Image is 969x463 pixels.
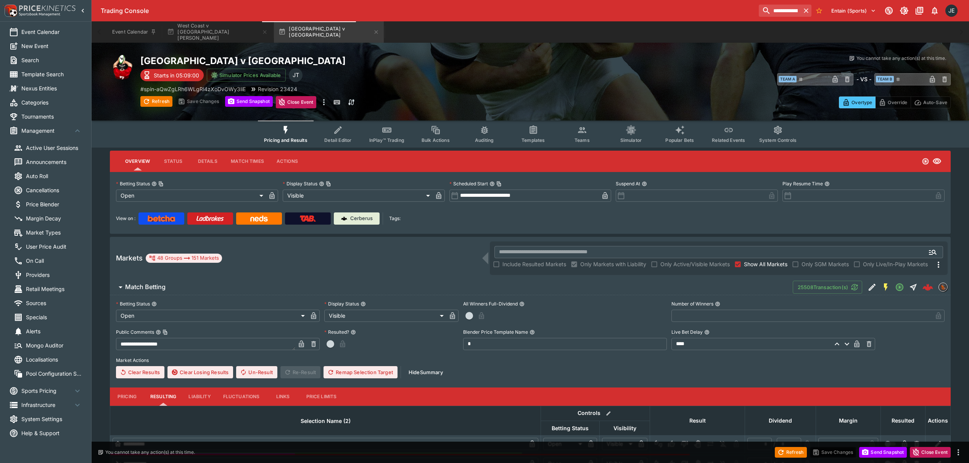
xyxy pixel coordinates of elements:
[125,283,166,291] h6: Match Betting
[665,438,678,450] button: Win
[389,212,401,225] label: Tags:
[276,96,317,108] button: Close Event
[463,329,528,335] p: Blender Price Template Name
[167,366,233,378] button: Clear Losing Results
[404,366,447,378] button: HideSummary
[280,366,320,378] span: Re-Result
[422,137,450,143] span: Bulk Actions
[744,260,787,268] span: Show All Markets
[839,96,876,108] button: Overtype
[816,406,881,435] th: Margin
[21,415,82,423] span: System Settings
[105,449,195,456] p: You cannot take any action(s) at this time.
[704,330,710,335] button: Live Bet Delay
[893,280,906,294] button: Open
[19,13,60,16] img: Sportsbook Management
[26,341,82,349] span: Mongo Auditor
[604,408,613,418] button: Bulk edit
[324,301,359,307] p: Display Status
[190,152,225,170] button: Details
[824,181,830,186] button: Play Resume Time
[922,282,933,293] div: 7e4c74de-1c37-4db9-afbf-1d7f68f43957
[116,254,143,262] h5: Markets
[782,180,823,187] p: Play Resume Time
[110,280,793,295] button: Match Betting
[759,5,801,17] input: search
[26,214,82,222] span: Margin Decay
[292,416,359,426] span: Selection Name (2)
[502,260,566,268] span: Include Resulted Markets
[489,181,495,186] button: Scheduled StartCopy To Clipboard
[116,366,164,378] button: Clear Results
[21,28,82,36] span: Event Calendar
[650,406,745,435] th: Result
[151,301,157,307] button: Betting Status
[110,55,134,79] img: rugby_union.png
[119,152,156,170] button: Overview
[26,327,82,335] span: Alerts
[26,257,82,265] span: On Call
[580,260,646,268] span: Only Markets with Liability
[922,282,933,293] img: logo-cerberus--red.svg
[897,4,911,18] button: Toggle light/dark mode
[225,152,270,170] button: Match Times
[717,438,729,450] button: Eliminated In Play
[26,299,82,307] span: Sources
[906,280,920,294] button: Straight
[324,329,349,335] p: Resulted?
[856,75,871,83] h6: - VS -
[793,281,862,294] button: 25508Transaction(s)
[881,406,926,435] th: Resulted
[21,113,82,121] span: Tournaments
[875,96,911,108] button: Override
[283,190,433,202] div: Visible
[264,137,307,143] span: Pricing and Results
[21,127,73,135] span: Management
[26,144,82,152] span: Active User Sessions
[21,98,82,106] span: Categories
[334,212,380,225] a: Cerberus
[496,181,502,186] button: Copy To Clipboard
[369,137,404,143] span: InPlay™ Trading
[839,96,951,108] div: Start From
[543,424,597,433] span: Betting Status
[144,387,182,406] button: Resulting
[361,301,366,307] button: Display Status
[274,21,384,43] button: [GEOGRAPHIC_DATA] v [GEOGRAPHIC_DATA]
[926,245,940,259] button: Open
[616,180,640,187] p: Suspend At
[605,424,645,433] span: Visibility
[116,301,150,307] p: Betting Status
[21,56,82,64] span: Search
[140,85,246,93] p: Copy To Clipboard
[116,329,154,335] p: Public Comments
[163,330,168,335] button: Copy To Clipboard
[691,438,703,450] button: Void
[21,70,82,78] span: Template Search
[773,440,775,448] div: /
[300,387,343,406] button: Price Limits
[865,280,879,294] button: Edit Detail
[715,301,720,307] button: Number of Winners
[26,370,82,378] span: Pool Configuration Sets
[266,387,300,406] button: Links
[324,137,351,143] span: Detail Editor
[319,181,324,186] button: Display StatusCopy To Clipboard
[449,180,488,187] p: Scheduled Start
[21,84,82,92] span: Nexus Entities
[116,212,135,225] label: View on :
[26,200,82,208] span: Price Blender
[923,98,947,106] p: Auto-Save
[151,181,157,186] button: Betting StatusCopy To Clipboard
[26,243,82,251] span: User Price Audit
[934,260,943,269] svg: More
[882,4,896,18] button: Connected to PK
[116,180,150,187] p: Betting Status
[26,285,82,293] span: Retail Meetings
[943,2,960,19] button: James Edlin
[110,387,144,406] button: Pricing
[652,438,665,450] button: Not Set
[876,76,894,82] span: Team B
[745,406,816,435] th: Dividend
[350,215,373,222] p: Cerberus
